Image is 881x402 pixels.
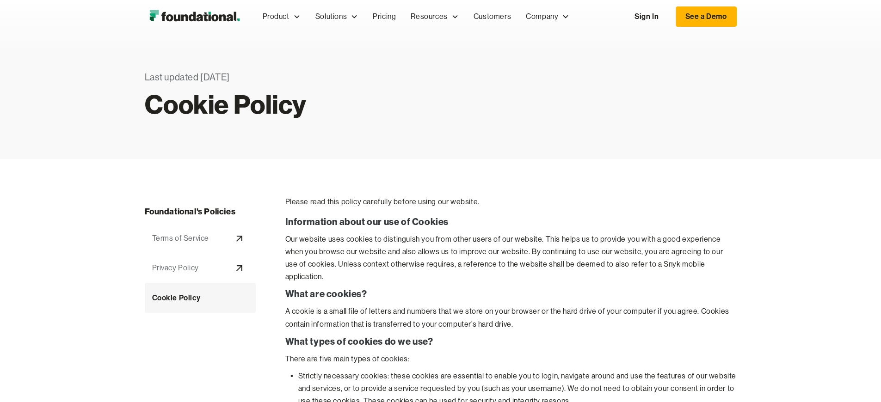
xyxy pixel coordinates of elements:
div: Resources [403,1,466,32]
p: What are cookies? [285,287,737,300]
p: Our website uses cookies to distinguish you from other users of our website. This helps us to pro... [285,233,737,283]
a: Privacy Policy [145,253,256,283]
div: Product [263,11,290,23]
div: Cookie Policy [152,292,201,304]
p: What types of cookies do we use? [285,335,737,348]
iframe: Chat Widget [835,358,881,402]
div: Product [255,1,308,32]
a: home [145,7,244,26]
div: Privacy Policy [152,262,199,274]
a: See a Demo [676,6,737,27]
h2: Foundational's Policies [145,205,256,219]
a: Cookie Policy [145,283,256,313]
div: Resources [411,11,447,23]
div: Company [518,1,577,32]
a: Customers [466,1,518,32]
strong: • [290,371,294,380]
div: Solutions [308,1,365,32]
h1: Cookie Policy [145,94,500,115]
img: Foundational Logo [145,7,244,26]
p: There are five main types of cookies: [285,353,737,365]
p: Please read this policy carefully before using our website. [285,196,737,208]
a: Sign In [625,7,668,26]
p: A cookie is a small file of letters and numbers that we store on your browser or the hard drive o... [285,305,737,330]
a: Pricing [365,1,403,32]
a: Terms of Service [145,224,256,253]
div: Company [526,11,558,23]
div: Last updated [DATE] [145,70,500,85]
p: Information about our use of Cookies [285,215,737,228]
div: Solutions [315,11,347,23]
div: Terms of Service [152,232,209,244]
